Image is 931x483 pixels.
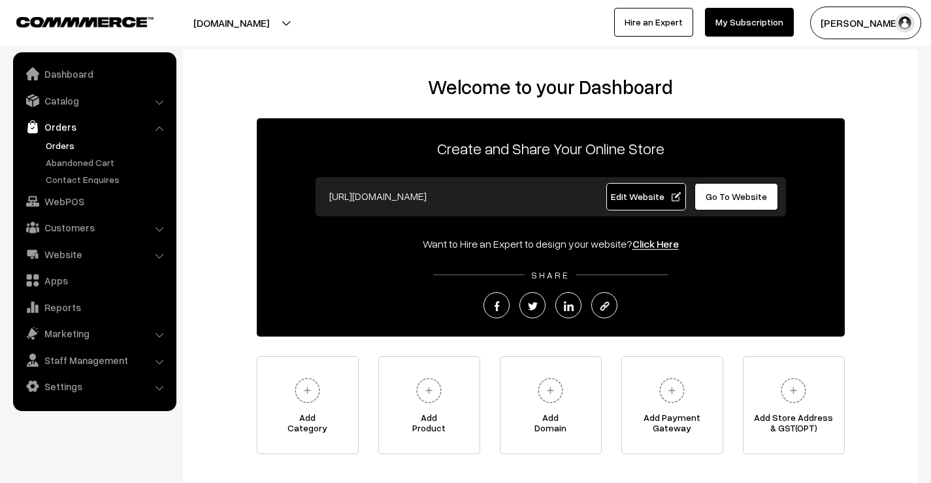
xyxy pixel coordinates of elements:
a: Settings [16,375,172,398]
img: plus.svg [289,373,325,408]
div: Want to Hire an Expert to design your website? [257,236,845,252]
a: Go To Website [694,183,779,210]
h2: Welcome to your Dashboard [196,75,905,99]
a: Marketing [16,322,172,345]
a: Dashboard [16,62,172,86]
a: Catalog [16,89,172,112]
img: COMMMERCE [16,17,154,27]
a: Orders [16,115,172,139]
a: AddCategory [257,356,359,454]
button: [PERSON_NAME]… [810,7,921,39]
a: Orders [42,139,172,152]
span: Add Product [379,412,480,439]
a: Reports [16,295,172,319]
img: plus.svg [776,373,811,408]
a: Click Here [632,237,679,250]
a: Add Store Address& GST(OPT) [743,356,845,454]
img: plus.svg [532,373,568,408]
a: Abandoned Cart [42,156,172,169]
a: WebPOS [16,190,172,213]
span: SHARE [525,269,576,280]
a: Apps [16,269,172,292]
button: [DOMAIN_NAME] [148,7,315,39]
span: Add Payment Gateway [622,412,723,439]
span: Add Domain [500,412,601,439]
span: Add Store Address & GST(OPT) [743,412,844,439]
a: My Subscription [705,8,794,37]
p: Create and Share Your Online Store [257,137,845,160]
a: Edit Website [606,183,686,210]
span: Go To Website [706,191,767,202]
a: Contact Enquires [42,173,172,186]
a: Hire an Expert [614,8,693,37]
span: Add Category [257,412,358,439]
a: COMMMERCE [16,13,131,29]
span: Edit Website [611,191,681,202]
a: Website [16,242,172,266]
img: plus.svg [411,373,447,408]
img: plus.svg [654,373,690,408]
a: AddProduct [378,356,480,454]
img: user [895,13,915,33]
a: AddDomain [500,356,602,454]
a: Customers [16,216,172,239]
a: Add PaymentGateway [621,356,723,454]
a: Staff Management [16,348,172,372]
